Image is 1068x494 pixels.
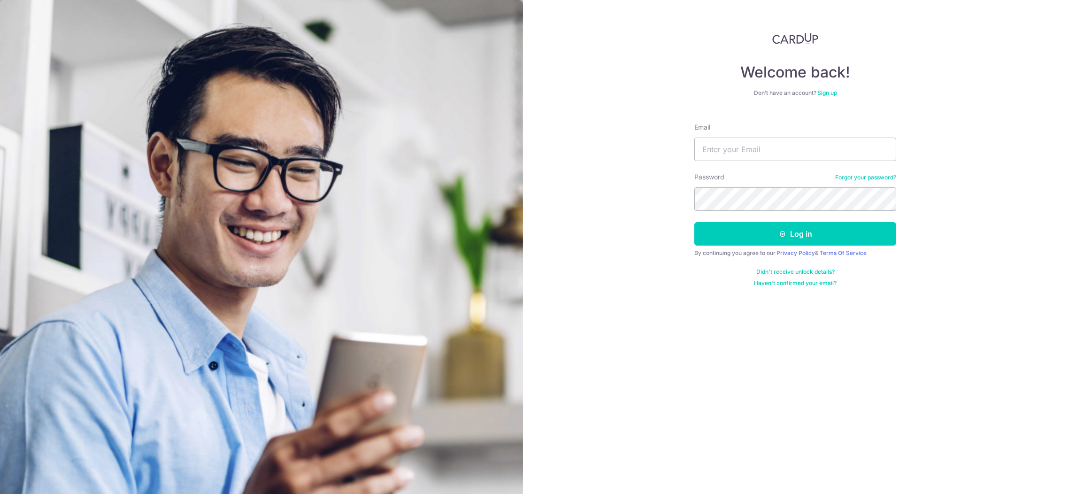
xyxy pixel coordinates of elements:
a: Didn't receive unlock details? [756,268,835,276]
button: Log in [694,222,896,246]
img: CardUp Logo [772,33,818,44]
a: Privacy Policy [776,249,815,256]
div: By continuing you agree to our & [694,249,896,257]
a: Forgot your password? [835,174,896,181]
a: Terms Of Service [820,249,867,256]
input: Enter your Email [694,138,896,161]
a: Haven't confirmed your email? [754,279,837,287]
label: Email [694,123,710,132]
a: Sign up [817,89,837,96]
h4: Welcome back! [694,63,896,82]
div: Don’t have an account? [694,89,896,97]
label: Password [694,172,724,182]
